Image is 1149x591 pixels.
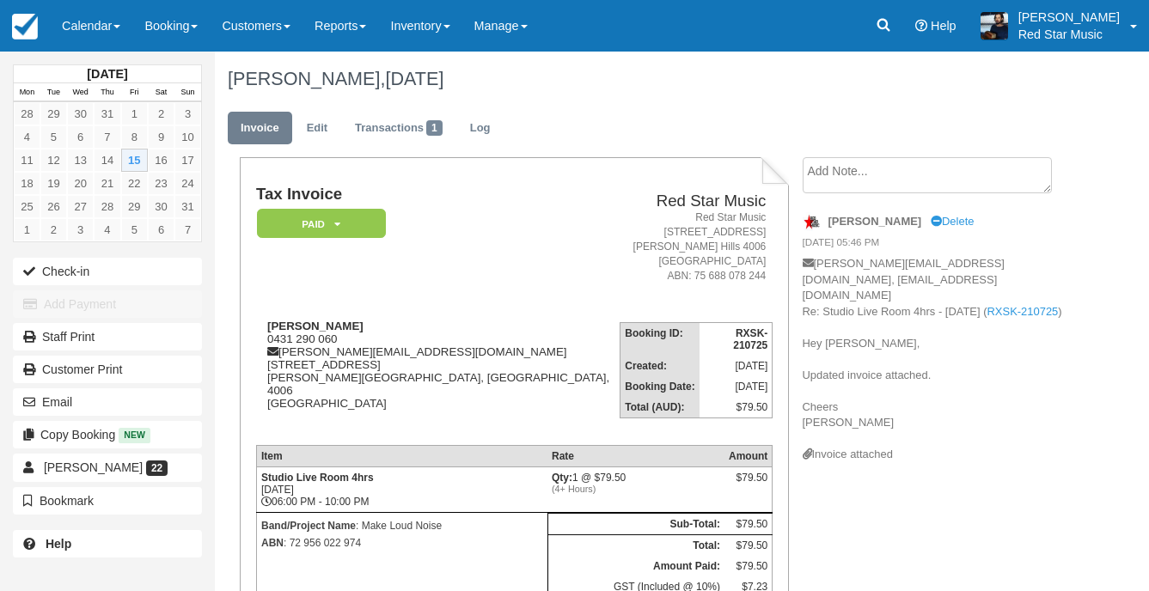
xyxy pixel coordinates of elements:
a: 25 [14,195,40,218]
a: Paid [256,208,380,240]
h2: Red Star Music [626,192,766,210]
a: 6 [67,125,94,149]
th: Thu [94,83,120,102]
div: Invoice attached [803,447,1064,463]
a: 26 [40,195,67,218]
a: 20 [67,172,94,195]
a: 2 [40,218,67,241]
a: 11 [14,149,40,172]
a: 28 [94,195,120,218]
div: $79.50 [729,472,767,497]
th: Sub-Total: [547,513,724,534]
strong: [DATE] [87,67,127,81]
i: Help [915,20,927,32]
span: Help [931,19,956,33]
button: Copy Booking New [13,421,202,448]
span: [DATE] [385,68,443,89]
a: 13 [67,149,94,172]
button: Email [13,388,202,416]
td: $79.50 [724,534,773,556]
th: Wed [67,83,94,102]
a: 23 [148,172,174,195]
strong: Band/Project Name [261,520,356,532]
h1: Tax Invoice [256,186,620,204]
a: Invoice [228,112,292,145]
th: Amount [724,445,773,466]
span: [PERSON_NAME] [44,460,143,474]
a: 30 [67,102,94,125]
a: 24 [174,172,201,195]
img: A1 [981,12,1008,40]
a: Customer Print [13,356,202,383]
strong: [PERSON_NAME] [828,215,922,228]
a: 12 [40,149,67,172]
a: 31 [94,102,120,125]
th: Fri [121,83,148,102]
a: 8 [121,125,148,149]
a: 9 [148,125,174,149]
p: [PERSON_NAME] [1018,9,1120,26]
a: Log [457,112,504,145]
a: [PERSON_NAME] 22 [13,454,202,481]
span: New [119,428,150,442]
a: 6 [148,218,174,241]
a: RXSK-210725 [987,305,1059,318]
td: 1 @ $79.50 [547,466,724,512]
a: 29 [40,102,67,125]
button: Check-in [13,258,202,285]
span: 1 [426,120,443,136]
p: : Make Loud Noise [261,517,543,534]
th: Booking Date: [620,376,700,397]
strong: RXSK-210725 [733,327,767,351]
a: Transactions1 [342,112,455,145]
a: 17 [174,149,201,172]
a: Delete [931,215,974,228]
th: Created: [620,356,700,376]
strong: Qty [552,472,572,484]
th: Sun [174,83,201,102]
button: Bookmark [13,487,202,515]
th: Amount Paid: [547,556,724,576]
td: [DATE] 06:00 PM - 10:00 PM [256,466,547,512]
a: 21 [94,172,120,195]
th: Booking ID: [620,322,700,356]
a: Help [13,530,202,557]
td: [DATE] [700,356,773,376]
a: 7 [174,218,201,241]
td: $79.50 [724,556,773,576]
a: 29 [121,195,148,218]
a: 5 [121,218,148,241]
em: Paid [257,209,386,239]
td: [DATE] [700,376,773,397]
a: 2 [148,102,174,125]
p: : 72 956 022 974 [261,534,543,551]
a: 22 [121,172,148,195]
a: 1 [14,218,40,241]
a: 30 [148,195,174,218]
a: 3 [174,102,201,125]
a: 1 [121,102,148,125]
a: 19 [40,172,67,195]
p: Red Star Music [1018,26,1120,43]
a: 5 [40,125,67,149]
em: (4+ Hours) [552,484,720,494]
p: [PERSON_NAME][EMAIL_ADDRESS][DOMAIN_NAME], [EMAIL_ADDRESS][DOMAIN_NAME] Re: Studio Live Room 4hrs... [803,256,1064,447]
a: 27 [67,195,94,218]
a: 28 [14,102,40,125]
a: 3 [67,218,94,241]
a: 31 [174,195,201,218]
a: Staff Print [13,323,202,350]
th: Item [256,445,547,466]
a: 16 [148,149,174,172]
th: Total (AUD): [620,397,700,418]
img: checkfront-main-nav-mini-logo.png [12,14,38,40]
a: 4 [94,218,120,241]
strong: [PERSON_NAME] [267,320,364,332]
address: Red Star Music [STREET_ADDRESS] [PERSON_NAME] Hills 4006 [GEOGRAPHIC_DATA] ABN: 75 688 078 244 [626,210,766,284]
a: 18 [14,172,40,195]
em: [DATE] 05:46 PM [803,235,1064,254]
a: 4 [14,125,40,149]
td: $79.50 [724,513,773,534]
a: Edit [294,112,340,145]
th: Mon [14,83,40,102]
